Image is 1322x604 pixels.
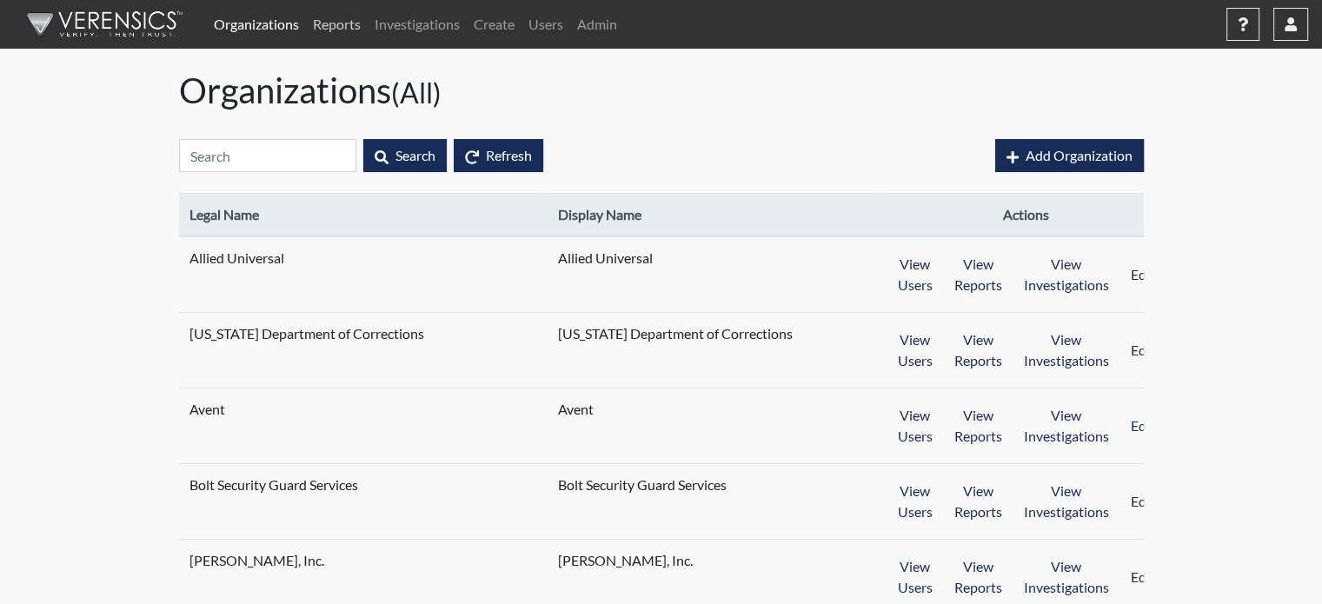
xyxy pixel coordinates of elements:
[1026,147,1133,163] span: Add Organization
[558,399,775,420] span: Avent
[189,399,407,420] span: Avent
[189,248,407,269] span: Allied Universal
[558,248,775,269] span: Allied Universal
[548,194,876,237] th: Display Name
[1119,475,1166,528] button: Edit
[995,139,1144,172] button: Add Organization
[179,139,356,172] input: Search
[467,7,521,42] a: Create
[179,194,548,237] th: Legal Name
[1119,550,1166,604] button: Edit
[1119,323,1166,377] button: Edit
[486,147,532,163] span: Refresh
[1013,550,1120,604] button: View Investigations
[189,475,407,495] span: Bolt Security Guard Services
[1119,248,1166,302] button: Edit
[943,475,1013,528] button: View Reports
[454,139,543,172] button: Refresh
[887,475,944,528] button: View Users
[521,7,570,42] a: Users
[887,248,944,302] button: View Users
[1119,399,1166,453] button: Edit
[179,70,1144,111] h1: Organizations
[943,399,1013,453] button: View Reports
[189,550,407,571] span: [PERSON_NAME], Inc.
[943,323,1013,377] button: View Reports
[943,550,1013,604] button: View Reports
[1013,399,1120,453] button: View Investigations
[558,550,775,571] span: [PERSON_NAME], Inc.
[395,147,435,163] span: Search
[943,248,1013,302] button: View Reports
[558,475,775,495] span: Bolt Security Guard Services
[1013,475,1120,528] button: View Investigations
[189,323,424,344] span: [US_STATE] Department of Corrections
[876,194,1177,237] th: Actions
[558,323,793,344] span: [US_STATE] Department of Corrections
[391,76,442,110] small: (All)
[1013,323,1120,377] button: View Investigations
[1013,248,1120,302] button: View Investigations
[570,7,624,42] a: Admin
[207,7,306,42] a: Organizations
[306,7,368,42] a: Reports
[368,7,467,42] a: Investigations
[887,323,944,377] button: View Users
[363,139,447,172] button: Search
[887,399,944,453] button: View Users
[887,550,944,604] button: View Users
